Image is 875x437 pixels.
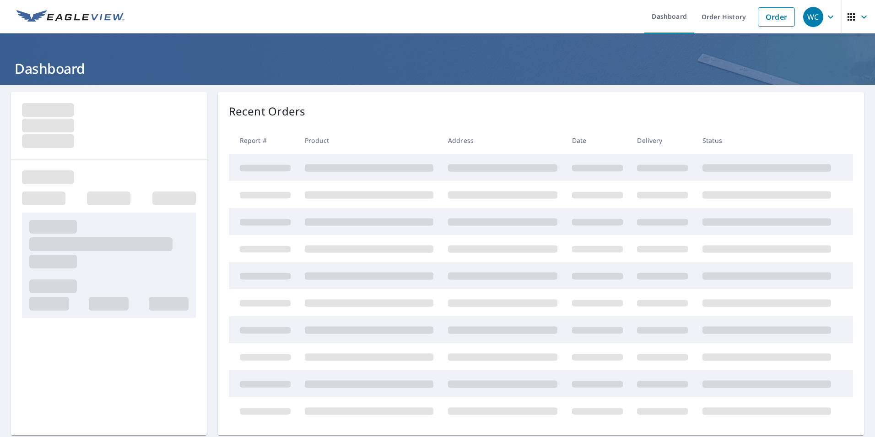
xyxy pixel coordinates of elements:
p: Recent Orders [229,103,306,120]
th: Report # [229,127,298,154]
th: Status [695,127,838,154]
th: Product [297,127,441,154]
th: Date [565,127,630,154]
h1: Dashboard [11,59,864,78]
a: Order [758,7,795,27]
th: Address [441,127,565,154]
img: EV Logo [16,10,124,24]
th: Delivery [630,127,695,154]
div: WC [803,7,823,27]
